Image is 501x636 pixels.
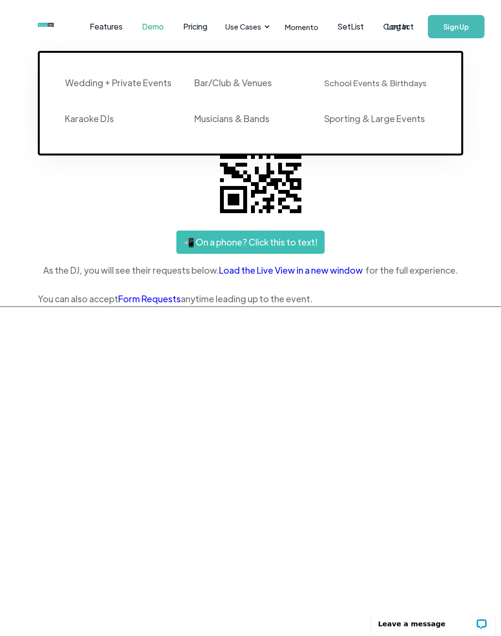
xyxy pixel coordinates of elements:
[173,12,217,42] a: Pricing
[176,231,325,254] a: 📲 On a phone? Click this to text!
[324,77,426,89] div: School Events & Birthdays
[80,12,132,42] a: Features
[225,21,261,32] div: Use Cases
[328,12,374,42] a: SetList
[275,13,328,41] a: Momento
[313,67,443,103] a: School Events & Birthdays
[54,103,184,139] a: Karaoke DJs
[428,15,485,38] a: Sign Up
[132,12,173,42] a: Demo
[219,12,273,42] div: Use Cases
[212,124,309,221] img: QR code
[324,113,425,124] div: Sporting & Large Events
[374,12,423,42] a: Contact
[365,605,501,636] iframe: LiveChat chat widget
[184,67,313,103] a: Bar/Club & Venues
[313,103,443,139] a: Sporting & Large Events
[194,113,269,124] div: Musicians & Bands
[377,10,418,44] a: Log In
[65,113,114,124] div: Karaoke DJs
[118,293,181,304] a: Form Requests
[219,263,365,278] a: Load the Live View in a new window
[65,77,172,89] div: Wedding + Private Events
[38,39,464,155] nav: Use Cases
[38,292,464,306] div: You can also accept anytime leading up to the event.
[54,67,184,103] a: Wedding + Private Events
[38,17,56,36] a: home
[194,77,272,89] div: Bar/Club & Venues
[38,23,72,28] img: requestnow logo
[38,263,464,278] div: As the DJ, you will see their requests below. for the full experience.
[184,103,313,139] a: Musicians & Bands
